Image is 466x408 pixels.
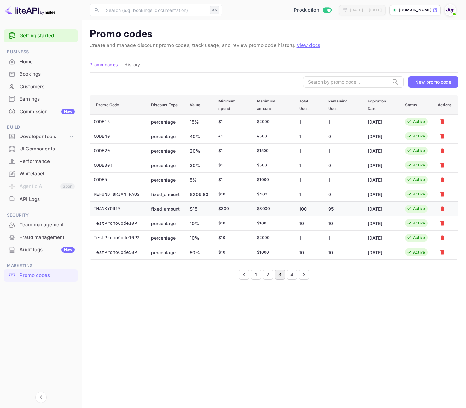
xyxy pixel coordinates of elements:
[413,191,425,197] div: Active
[4,49,78,55] span: Business
[90,57,118,72] button: Promo codes
[323,158,363,172] td: 0
[413,133,425,139] div: Active
[257,220,289,226] div: $ 100
[263,270,273,280] button: Go to page 2
[102,4,207,16] input: Search (e.g. bookings, documentation)
[4,269,78,282] div: Promo codes
[4,124,78,131] span: Build
[294,201,323,216] td: 100
[294,143,323,158] td: 1
[252,95,294,114] th: Maximum amount
[218,220,247,226] div: $ 10
[323,201,363,216] td: 95
[4,131,78,142] div: Developer tools
[297,42,320,49] a: View docs
[400,95,433,114] th: Status
[20,234,75,241] div: Fraud management
[90,230,146,245] td: TestPromoCode10P2
[4,269,78,281] a: Promo codes
[20,145,75,153] div: UI Components
[257,235,289,241] div: $ 2000
[185,201,213,216] td: $ 15
[35,392,47,403] button: Collapse navigation
[257,191,289,197] div: $ 400
[4,81,78,92] a: Customers
[363,143,400,158] td: [DATE]
[363,245,400,259] td: [DATE]
[185,245,213,259] td: 50%
[4,143,78,154] a: UI Components
[20,58,75,66] div: Home
[5,5,55,15] img: LiteAPI logo
[90,143,146,158] td: CODE20
[294,129,323,143] td: 1
[294,158,323,172] td: 1
[210,6,219,14] div: ⌘K
[287,270,297,280] button: Go to page 4
[90,158,146,172] td: CODE30!
[146,95,185,114] th: Discount Type
[294,95,323,114] th: Total Uses
[20,32,75,39] a: Getting started
[20,133,68,140] div: Developer tools
[4,81,78,93] div: Customers
[90,270,458,280] nav: pagination navigation
[20,272,75,279] div: Promo codes
[146,216,185,230] td: percentage
[4,193,78,206] div: API Logs
[323,216,363,230] td: 10
[90,172,146,187] td: CODE5
[90,245,146,259] td: TestPromoCode50P
[413,235,425,241] div: Active
[323,143,363,158] td: 1
[363,230,400,245] td: [DATE]
[20,158,75,165] div: Performance
[323,187,363,201] td: 0
[61,247,75,253] div: New
[20,170,75,178] div: Whitelabel
[20,96,75,103] div: Earnings
[413,162,425,168] div: Active
[61,109,75,114] div: New
[323,172,363,187] td: 1
[257,148,289,154] div: $ 1500
[323,95,363,114] th: Remaining Uses
[4,231,78,244] div: Fraud management
[4,244,78,256] div: Audit logsNew
[4,93,78,105] div: Earnings
[185,114,213,129] td: 15%
[146,187,185,201] td: fixed_amount
[146,114,185,129] td: percentage
[257,177,289,183] div: $ 1000
[185,187,213,201] td: $ 209.63
[20,246,75,254] div: Audit logs
[438,117,447,126] button: Mark for deletion
[4,168,78,179] a: Whitelabel
[438,248,447,257] button: Mark for deletion
[185,216,213,230] td: 10%
[90,42,458,50] p: Create and manage discount promo codes, track usage, and review promo code history.
[438,219,447,228] button: Mark for deletion
[363,95,400,114] th: Expiration Date
[363,201,400,216] td: [DATE]
[4,106,78,117] a: CommissionNew
[299,270,309,280] button: Go to next page
[4,212,78,219] span: Security
[185,230,213,245] td: 10%
[4,68,78,80] a: Bookings
[4,262,78,269] span: Marketing
[413,220,425,226] div: Active
[90,129,146,143] td: CODE40
[146,172,185,187] td: percentage
[438,204,447,213] button: Mark for deletion
[294,187,323,201] td: 1
[20,196,75,203] div: API Logs
[90,114,146,129] td: CODE15
[20,221,75,229] div: Team management
[257,162,289,168] div: $ 500
[413,148,425,154] div: Active
[291,7,334,14] div: Switch to Sandbox mode
[213,95,252,114] th: Minimum spend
